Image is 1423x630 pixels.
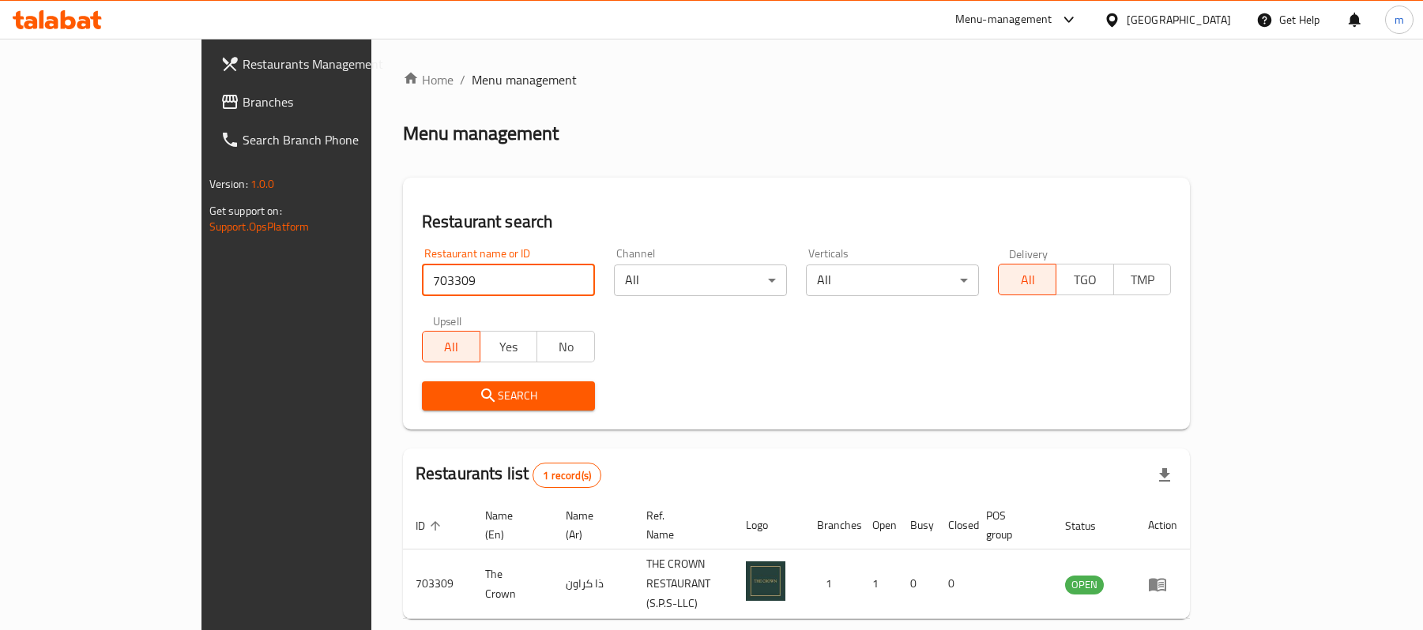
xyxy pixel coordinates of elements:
span: Menu management [472,70,577,89]
span: Yes [487,336,532,358]
span: Search Branch Phone [243,130,427,149]
div: Menu [1148,575,1177,594]
span: Search [435,386,582,406]
th: Action [1135,501,1190,549]
div: Menu-management [955,10,1052,29]
h2: Menu management [403,121,559,146]
span: Name (En) [485,506,534,544]
span: Restaurants Management [243,54,427,73]
span: Get support on: [209,201,282,221]
span: TGO [1063,268,1108,291]
span: 1 record(s) [533,468,600,483]
div: All [806,264,979,296]
span: No [544,336,589,358]
span: Branches [243,92,427,111]
li: / [460,70,465,89]
span: Name (Ar) [566,506,615,544]
img: The Crown [746,561,785,601]
button: TMP [1113,264,1172,295]
span: All [429,336,474,358]
h2: Restaurants list [416,462,601,488]
table: enhanced table [403,501,1191,619]
div: [GEOGRAPHIC_DATA] [1127,11,1231,28]
th: Closed [935,501,973,549]
span: Ref. Name [646,506,715,544]
button: TGO [1056,264,1114,295]
td: THE CROWN RESTAURANT (S.P.S-LLC) [634,549,734,619]
td: 1 [860,549,898,619]
nav: breadcrumb [403,70,1191,89]
span: TMP [1120,268,1165,291]
div: OPEN [1065,576,1104,594]
a: Restaurants Management [208,45,439,83]
span: m [1395,11,1404,28]
div: All [614,264,787,296]
button: Yes [480,331,538,362]
td: 1 [804,549,860,619]
button: All [998,264,1056,295]
td: ذا كراون [553,549,634,619]
th: Open [860,501,898,549]
a: Branches [208,83,439,121]
span: ID [416,516,446,535]
span: 1.0.0 [250,174,275,194]
h2: Restaurant search [422,210,1172,234]
td: 0 [898,549,935,619]
th: Branches [804,501,860,549]
span: Version: [209,174,248,194]
button: Search [422,381,595,411]
a: Search Branch Phone [208,121,439,159]
label: Delivery [1009,248,1048,259]
td: 0 [935,549,973,619]
th: Busy [898,501,935,549]
th: Logo [733,501,804,549]
div: Total records count [533,463,601,488]
a: Support.OpsPlatform [209,216,310,237]
span: Status [1065,516,1116,535]
span: All [1005,268,1050,291]
input: Search for restaurant name or ID.. [422,264,595,296]
td: The Crown [472,549,553,619]
label: Upsell [433,315,462,326]
div: Export file [1146,456,1184,494]
button: All [422,331,480,362]
button: No [536,331,595,362]
span: OPEN [1065,576,1104,594]
span: POS group [986,506,1033,544]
